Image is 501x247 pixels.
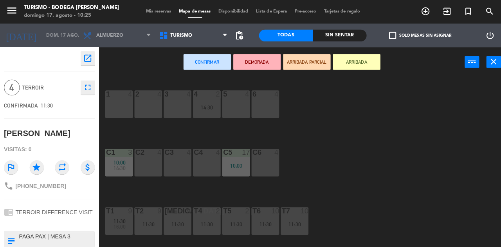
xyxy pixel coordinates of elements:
[288,9,317,14] span: Pre-acceso
[4,159,18,173] i: outlined_flag
[54,159,68,173] i: repeat
[15,181,65,187] span: [PHONE_NUMBER]
[112,158,124,164] span: 10:00
[29,159,43,173] i: star
[7,234,15,243] i: subject
[191,219,218,225] div: 11:30
[112,216,124,222] span: 11:30
[484,56,494,66] i: close
[185,205,189,212] div: 9
[82,53,92,63] i: open_in_new
[214,205,218,212] div: 2
[385,32,392,39] span: check_box_outline_blank
[240,147,247,154] div: 17
[80,159,94,173] i: attach_money
[460,55,474,67] button: power_input
[416,7,426,16] i: add_circle_outline
[231,54,278,69] button: DEMORADA
[269,205,276,212] div: 10
[6,5,18,16] i: menu
[185,147,189,154] div: 4
[438,7,447,16] i: exit_to_app
[156,89,160,97] div: 4
[220,161,247,167] div: 10:00
[95,32,122,38] span: Almuerzo
[185,89,189,97] div: 4
[67,30,76,40] i: arrow_drop_down
[191,104,218,109] div: 14:30
[256,29,310,41] div: Todas
[182,54,229,69] button: Confirmar
[480,7,489,16] i: search
[463,56,472,66] i: power_input
[297,205,305,212] div: 10
[156,147,160,154] div: 4
[40,101,52,107] span: 11:30
[4,179,13,189] i: phone
[4,79,20,95] span: 4
[4,141,94,155] div: Visitas: 0
[80,80,94,94] button: fullscreen
[4,101,38,107] span: CONFIRMADA
[232,30,241,40] span: pending_actions
[220,219,247,225] div: 11:30
[4,206,13,215] i: chrome_reader_mode
[133,219,160,225] div: 11:30
[481,55,496,67] button: close
[213,9,250,14] span: Disponibilidad
[156,205,160,212] div: 9
[243,205,247,212] div: 2
[280,54,327,69] button: ARRIBADA PARCIAL
[82,82,92,91] i: fullscreen
[250,9,288,14] span: Lista de Espera
[80,51,94,65] button: open_in_new
[278,219,305,225] div: 11:30
[459,7,468,16] i: turned_in_not
[15,207,92,213] span: TERROIR DIFFERENCE VISIT
[173,9,213,14] span: Mapa de mesas
[272,147,276,154] div: 4
[23,4,118,12] div: Turismo - Bodega [PERSON_NAME]
[330,54,377,69] button: ARRIBADA
[317,9,360,14] span: Tarjetas de regalo
[127,147,132,154] div: 3
[127,89,132,97] div: 4
[480,30,490,40] i: power_settings_new
[243,89,247,97] div: 4
[214,147,218,154] div: 4
[112,221,124,227] span: 16:00
[6,5,18,19] button: menu
[385,32,447,39] label: Solo mesas sin asignar
[112,163,124,170] span: 14:30
[214,89,218,97] div: 2
[141,9,173,14] span: Mis reservas
[127,205,132,212] div: 9
[162,219,189,225] div: 11:30
[310,29,363,41] div: Sin sentar
[169,32,191,38] span: TURISMO
[23,12,118,20] div: domingo 17. agosto - 10:25
[22,82,76,91] span: TERROIR
[249,219,276,225] div: 11:30
[272,89,276,97] div: 4
[4,126,70,139] div: [PERSON_NAME]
